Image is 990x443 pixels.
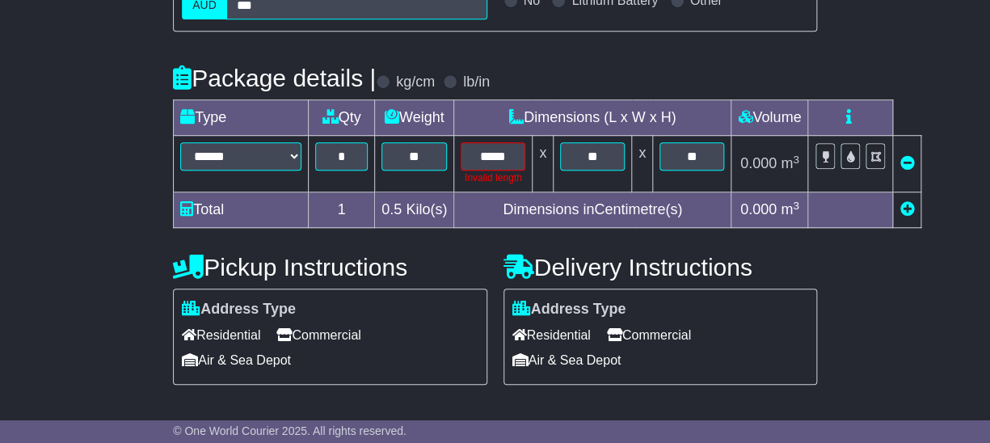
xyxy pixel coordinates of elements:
[174,192,309,228] td: Total
[309,100,375,136] td: Qty
[454,192,731,228] td: Dimensions in Centimetre(s)
[461,171,525,185] div: Invalid length
[740,155,777,171] span: 0.000
[173,254,487,281] h4: Pickup Instructions
[381,201,402,217] span: 0.5
[174,100,309,136] td: Type
[781,155,799,171] span: m
[899,155,914,171] a: Remove this item
[503,254,817,281] h4: Delivery Instructions
[276,323,360,348] span: Commercial
[309,192,375,228] td: 1
[182,301,296,319] label: Address Type
[375,100,454,136] td: Weight
[512,348,621,373] span: Air & Sea Depot
[463,74,490,91] label: lb/in
[607,323,691,348] span: Commercial
[740,201,777,217] span: 0.000
[793,200,799,212] sup: 3
[533,136,554,192] td: x
[396,74,435,91] label: kg/cm
[899,201,914,217] a: Add new item
[173,65,376,91] h4: Package details |
[375,192,454,228] td: Kilo(s)
[182,323,260,348] span: Residential
[454,100,731,136] td: Dimensions (L x W x H)
[793,154,799,166] sup: 3
[512,301,626,319] label: Address Type
[731,100,808,136] td: Volume
[632,136,653,192] td: x
[512,323,591,348] span: Residential
[182,348,291,373] span: Air & Sea Depot
[173,424,407,437] span: © One World Courier 2025. All rights reserved.
[781,201,799,217] span: m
